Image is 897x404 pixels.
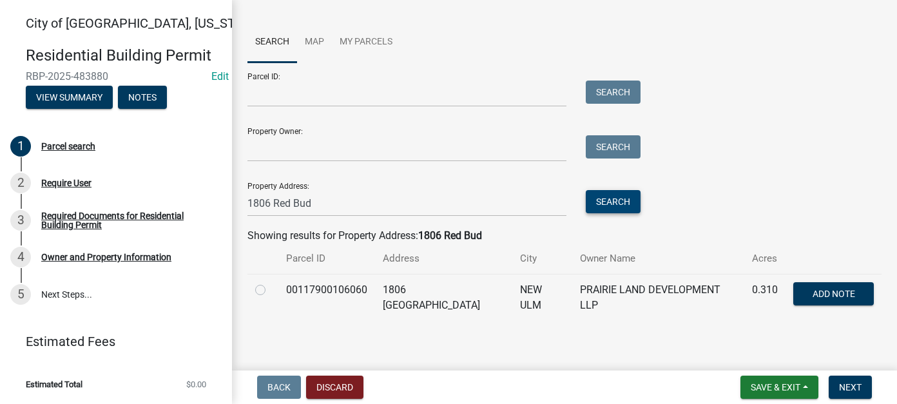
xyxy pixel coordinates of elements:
th: City [512,244,572,274]
button: Search [586,190,641,213]
button: Back [257,376,301,399]
a: Search [247,22,297,63]
div: Owner and Property Information [41,253,171,262]
span: Save & Exit [751,382,800,392]
button: Add Note [793,282,874,305]
th: Acres [744,244,786,274]
div: 1 [10,136,31,157]
button: Discard [306,376,363,399]
strong: 1806 Red Bud [418,229,482,242]
wm-modal-confirm: Summary [26,93,113,103]
div: Parcel search [41,142,95,151]
div: Required Documents for Residential Building Permit [41,211,211,229]
a: Map [297,22,332,63]
button: Save & Exit [740,376,818,399]
a: My Parcels [332,22,400,63]
span: Next [839,382,862,392]
span: RBP-2025-483880 [26,70,206,82]
th: Owner Name [572,244,744,274]
button: Next [829,376,872,399]
button: Search [586,81,641,104]
span: Add Note [812,288,854,298]
span: Back [267,382,291,392]
a: Edit [211,70,229,82]
a: Estimated Fees [10,329,211,354]
span: $0.00 [186,380,206,389]
span: City of [GEOGRAPHIC_DATA], [US_STATE] [26,15,260,31]
button: Notes [118,86,167,109]
h4: Residential Building Permit [26,46,222,65]
th: Parcel ID [278,244,375,274]
button: Search [586,135,641,159]
span: Estimated Total [26,380,82,389]
div: 5 [10,284,31,305]
div: 2 [10,173,31,193]
div: Require User [41,178,92,188]
div: 4 [10,247,31,267]
button: View Summary [26,86,113,109]
div: Showing results for Property Address: [247,228,882,244]
td: NEW ULM [512,274,572,321]
wm-modal-confirm: Notes [118,93,167,103]
td: 0.310 [744,274,786,321]
div: 3 [10,210,31,231]
td: 1806 [GEOGRAPHIC_DATA] [375,274,512,321]
wm-modal-confirm: Edit Application Number [211,70,229,82]
td: 00117900106060 [278,274,375,321]
td: PRAIRIE LAND DEVELOPMENT LLP [572,274,744,321]
th: Address [375,244,512,274]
